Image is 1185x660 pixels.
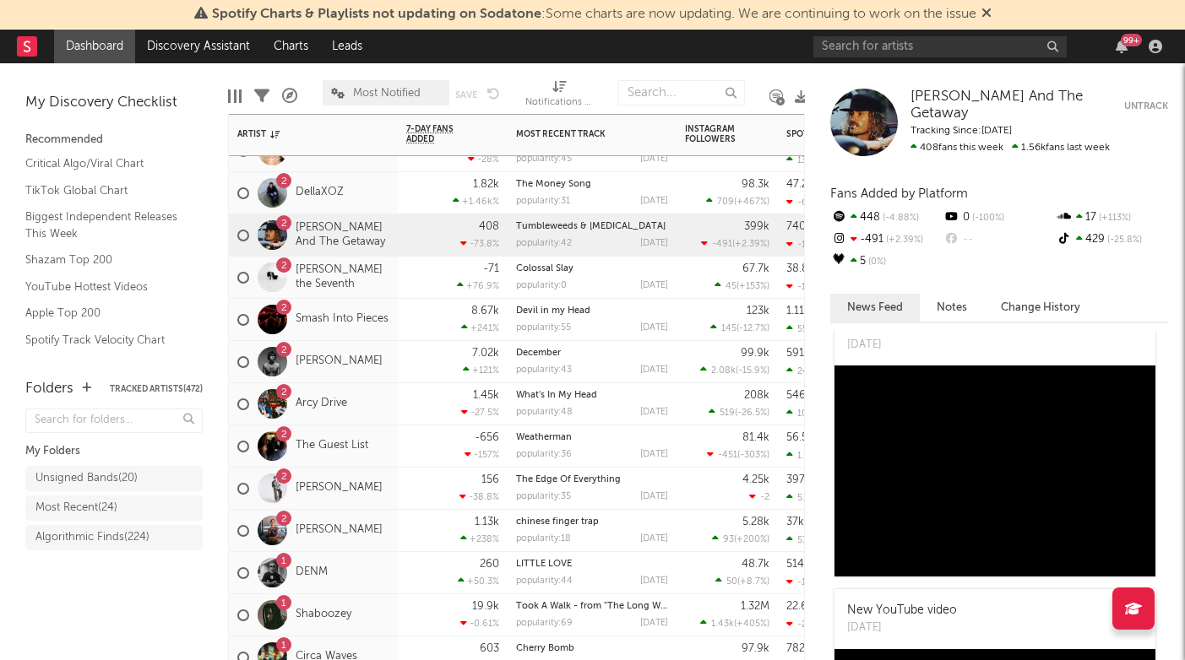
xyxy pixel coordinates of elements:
[700,618,769,629] div: ( )
[640,619,668,628] div: [DATE]
[353,88,421,99] span: Most Notified
[910,143,1110,153] span: 1.56k fans last week
[516,517,599,527] a: chinese finger trap
[1116,40,1128,53] button: 99+
[212,8,976,21] span: : Some charts are now updating. We are continuing to work on the issue
[25,466,203,491] a: Unsigned Bands(20)
[744,390,769,401] div: 208k
[640,239,668,248] div: [DATE]
[970,214,1004,223] span: -100 %
[296,565,328,580] a: DENM
[296,523,383,538] a: [PERSON_NAME]
[943,229,1055,251] div: --
[747,306,769,316] div: 123k
[786,474,811,485] div: 397k
[786,281,824,292] div: -1.78k
[25,130,203,150] div: Recommended
[742,263,769,274] div: 67.7k
[640,281,668,290] div: [DATE]
[742,432,769,443] div: 81.4k
[460,238,499,249] div: -73.8 %
[406,124,474,144] span: 7-Day Fans Added
[740,577,767,587] span: +8.7 %
[737,535,767,544] span: +200 %
[786,323,819,334] div: 55.1k
[296,221,389,250] a: [PERSON_NAME] And The Getaway
[475,517,499,527] div: 1.13k
[516,492,571,501] div: popularity: 35
[479,221,499,232] div: 408
[516,433,572,442] a: Weatherman
[471,306,499,316] div: 8.67k
[813,36,1067,57] input: Search for artists
[459,491,499,502] div: -38.8 %
[320,30,374,63] a: Leads
[786,306,813,316] div: 1.11M
[739,282,767,291] span: +153 %
[516,391,597,400] a: What's In My Head
[463,365,499,376] div: +121 %
[516,197,570,206] div: popularity: 31
[473,179,499,190] div: 1.82k
[847,602,957,619] div: New YouTube video
[25,251,186,269] a: Shazam Top 200
[455,90,477,100] button: Save
[237,129,364,139] div: Artist
[744,221,769,232] div: 399k
[1096,214,1131,223] span: +113 %
[786,129,913,139] div: Spotify Monthly Listeners
[786,197,818,208] div: -610
[1056,207,1168,229] div: 17
[720,408,735,418] span: 519
[516,154,572,164] div: popularity: 45
[25,154,186,173] a: Critical Algo/Viral Chart
[786,348,810,359] div: 591k
[712,240,732,249] span: -491
[516,602,677,611] a: Took A Walk - from "The Long Walk"
[461,322,499,333] div: +241 %
[487,85,500,100] button: Undo the changes to the current view.
[516,560,572,569] a: LITTLE LOVE
[296,354,383,369] a: [PERSON_NAME]
[296,186,344,200] a: DellaXOZ
[25,278,186,296] a: YouTube Hottest Videos
[707,449,769,460] div: ( )
[910,89,1083,121] span: [PERSON_NAME] And The Getaway
[296,608,351,622] a: Shaboozey
[516,180,591,189] a: The Money Song
[737,619,767,629] span: +405 %
[296,263,389,292] a: [PERSON_NAME] the Seventh
[296,397,347,411] a: Arcy Drive
[296,312,389,327] a: Smash Into Pieces
[740,451,767,460] span: -303 %
[516,619,573,628] div: popularity: 69
[516,180,668,189] div: The Money Song
[721,324,737,333] span: 145
[25,495,203,521] a: Most Recent(24)
[516,323,571,333] div: popularity: 55
[866,257,886,267] span: 0 %
[25,331,186,349] a: Spotify Track Velocity Chart
[516,475,668,484] div: The Edge Of Everything
[25,525,203,550] a: Algorithmic Finds(224)
[25,208,186,242] a: Biggest Independent Releases This Week
[711,619,734,629] span: 1.43k
[25,408,203,433] input: Search for folders...
[516,349,561,358] a: December
[786,534,813,545] div: 574
[516,306,668,316] div: Devil in my Head
[457,280,499,291] div: +76.9 %
[742,474,769,485] div: 4.25k
[516,517,668,527] div: chinese finger trap
[516,433,668,442] div: Weatherman
[516,349,668,358] div: December
[883,235,923,245] span: +2.39 %
[739,324,767,333] span: -12.7 %
[480,643,499,654] div: 603
[786,390,812,401] div: 546k
[483,263,499,274] div: -71
[738,366,767,376] span: -15.9 %
[473,390,499,401] div: 1.45k
[786,517,804,527] div: 37k
[516,391,668,400] div: What's In My Head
